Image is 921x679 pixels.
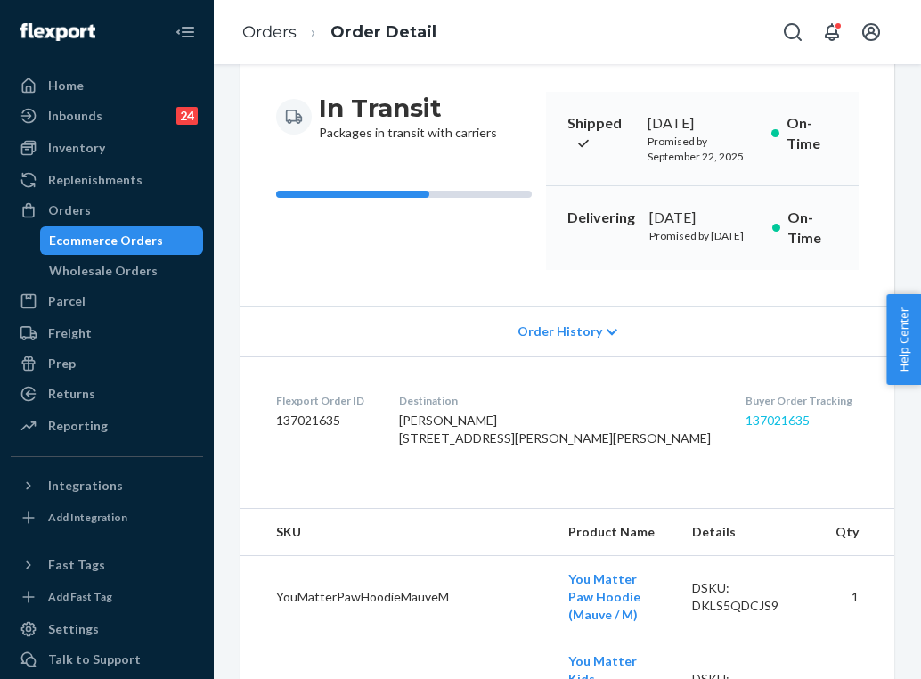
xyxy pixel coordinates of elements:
[11,166,203,194] a: Replenishments
[48,589,112,604] div: Add Fast Tag
[787,208,837,249] p: On-Time
[319,92,497,124] h3: In Transit
[11,349,203,378] a: Prep
[48,355,76,372] div: Prep
[48,650,141,668] div: Talk to Support
[11,71,203,100] a: Home
[276,412,371,429] dd: 137021635
[775,14,811,50] button: Open Search Box
[11,471,203,500] button: Integrations
[11,134,203,162] a: Inventory
[48,417,108,435] div: Reporting
[787,113,837,154] p: On-Time
[242,22,297,42] a: Orders
[330,22,436,42] a: Order Detail
[11,586,203,608] a: Add Fast Tag
[20,23,95,41] img: Flexport logo
[11,319,203,348] a: Freight
[518,323,602,340] span: Order History
[48,620,99,638] div: Settings
[567,113,633,154] p: Shipped
[11,412,203,440] a: Reporting
[48,201,91,219] div: Orders
[821,509,894,556] th: Qty
[228,6,451,59] ol: breadcrumbs
[554,509,678,556] th: Product Name
[11,645,203,674] a: Talk to Support
[648,113,757,134] div: [DATE]
[240,555,554,638] td: YouMatterPawHoodieMauveM
[11,615,203,643] a: Settings
[319,92,497,142] div: Packages in transit with carriers
[649,208,758,228] div: [DATE]
[567,208,635,228] p: Delivering
[814,14,850,50] button: Open notifications
[853,14,889,50] button: Open account menu
[649,228,758,243] p: Promised by [DATE]
[399,393,717,408] dt: Destination
[11,102,203,130] a: Inbounds24
[48,77,84,94] div: Home
[11,507,203,528] a: Add Integration
[746,413,810,428] a: 137021635
[11,287,203,315] a: Parcel
[49,232,163,250] div: Ecommerce Orders
[568,571,640,622] a: You Matter Paw Hoodie (Mauve / M)
[48,556,105,574] div: Fast Tags
[11,380,203,408] a: Returns
[276,393,371,408] dt: Flexport Order ID
[48,107,102,125] div: Inbounds
[48,139,105,157] div: Inventory
[11,551,203,579] button: Fast Tags
[886,294,921,385] button: Help Center
[678,509,821,556] th: Details
[40,226,204,255] a: Ecommerce Orders
[746,393,859,408] dt: Buyer Order Tracking
[48,510,127,525] div: Add Integration
[49,262,158,280] div: Wholesale Orders
[48,385,95,403] div: Returns
[648,134,757,164] p: Promised by September 22, 2025
[48,477,123,495] div: Integrations
[48,324,92,342] div: Freight
[821,555,894,638] td: 1
[240,509,554,556] th: SKU
[48,171,143,189] div: Replenishments
[176,107,198,125] div: 24
[399,413,711,446] span: [PERSON_NAME] [STREET_ADDRESS][PERSON_NAME][PERSON_NAME]
[11,196,203,225] a: Orders
[692,579,807,615] div: DSKU: DKLS5QDCJS9
[48,292,86,310] div: Parcel
[40,257,204,285] a: Wholesale Orders
[167,14,203,50] button: Close Navigation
